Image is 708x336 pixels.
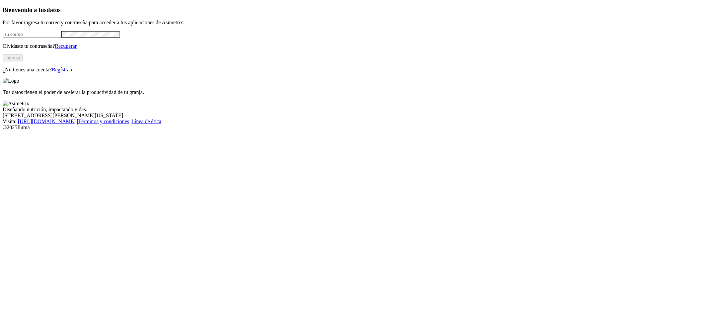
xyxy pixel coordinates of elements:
[3,119,705,125] div: Visita : | |
[3,113,705,119] div: [STREET_ADDRESS][PERSON_NAME][US_STATE].
[3,20,705,26] p: Por favor ingresa tu correo y contraseña para acceder a tus aplicaciones de Asimetrix:
[18,119,76,124] a: [URL][DOMAIN_NAME]
[3,6,705,14] h3: Bienvenido a tus
[3,31,61,38] input: Tu correo
[3,89,705,95] p: Tus datos tienen el poder de acelerar la productividad de tu granja.
[3,101,29,107] img: Asimetrix
[52,67,73,72] a: Regístrate
[78,119,129,124] a: Términos y condiciones
[3,67,705,73] p: ¿No tienes una cuenta?
[131,119,161,124] a: Línea de ética
[3,43,705,49] p: Olvidaste tu contraseña?
[3,125,705,130] div: © 2025 Iluma
[55,43,77,49] a: Recuperar
[3,107,705,113] div: Diseñando nutrición, impactando vidas.
[46,6,61,13] span: datos
[3,54,23,61] button: Ingresa
[3,78,19,84] img: Logo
